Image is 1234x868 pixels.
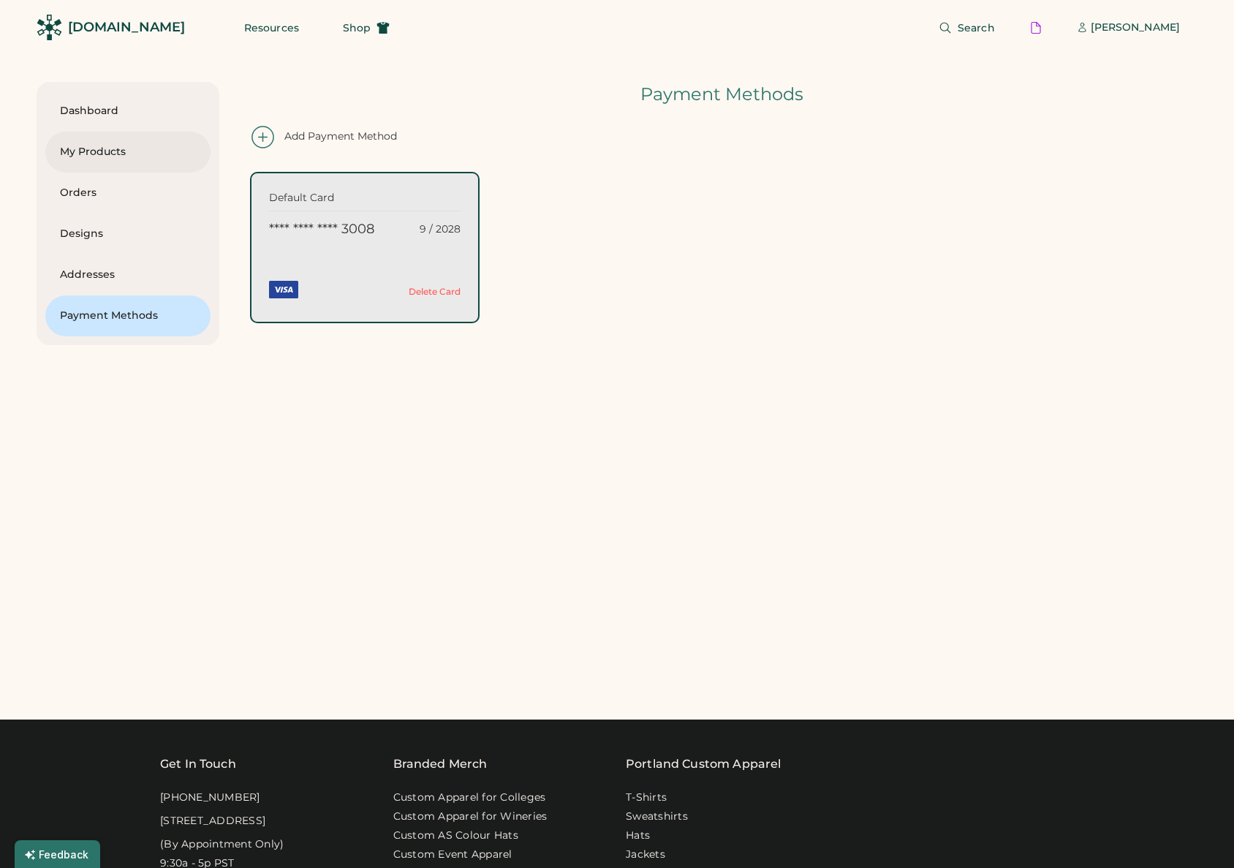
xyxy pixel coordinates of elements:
img: visa.svg [269,275,298,304]
div: My Products [60,145,196,159]
a: Jackets [626,848,665,862]
div: Add Payment Method [284,129,397,144]
div: [STREET_ADDRESS] [160,814,265,829]
div: Designs [60,227,196,241]
iframe: Front Chat [1165,802,1227,865]
div: Payment Methods [60,309,196,323]
div: [DOMAIN_NAME] [68,18,185,37]
a: Custom Event Apparel [393,848,512,862]
div: Default Card [269,191,365,205]
a: Custom Apparel for Colleges [393,790,546,805]
a: T-Shirts [626,790,667,805]
div: [PHONE_NUMBER] [160,790,260,805]
div: Delete Card [409,287,461,297]
button: Resources [227,13,317,42]
a: Portland Custom Apparel [626,755,781,773]
a: Custom Apparel for Wineries [393,809,548,824]
a: Hats [626,829,650,843]
a: Custom AS Colour Hats [393,829,518,843]
div: (By Appointment Only) [160,837,284,852]
div: Dashboard [60,104,196,118]
img: Rendered Logo - Screens [37,15,62,40]
div: Orders [60,186,196,200]
div: Addresses [60,268,196,282]
div: Payment Methods [246,82,1197,107]
div: [PERSON_NAME] [1091,20,1180,35]
div: Branded Merch [393,755,488,773]
div: Get In Touch [160,755,236,773]
span: Shop [343,23,371,33]
div: 9 / 2028 [420,222,461,237]
button: Search [921,13,1012,42]
a: Sweatshirts [626,809,688,824]
button: Shop [325,13,407,42]
span: Search [958,23,995,33]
